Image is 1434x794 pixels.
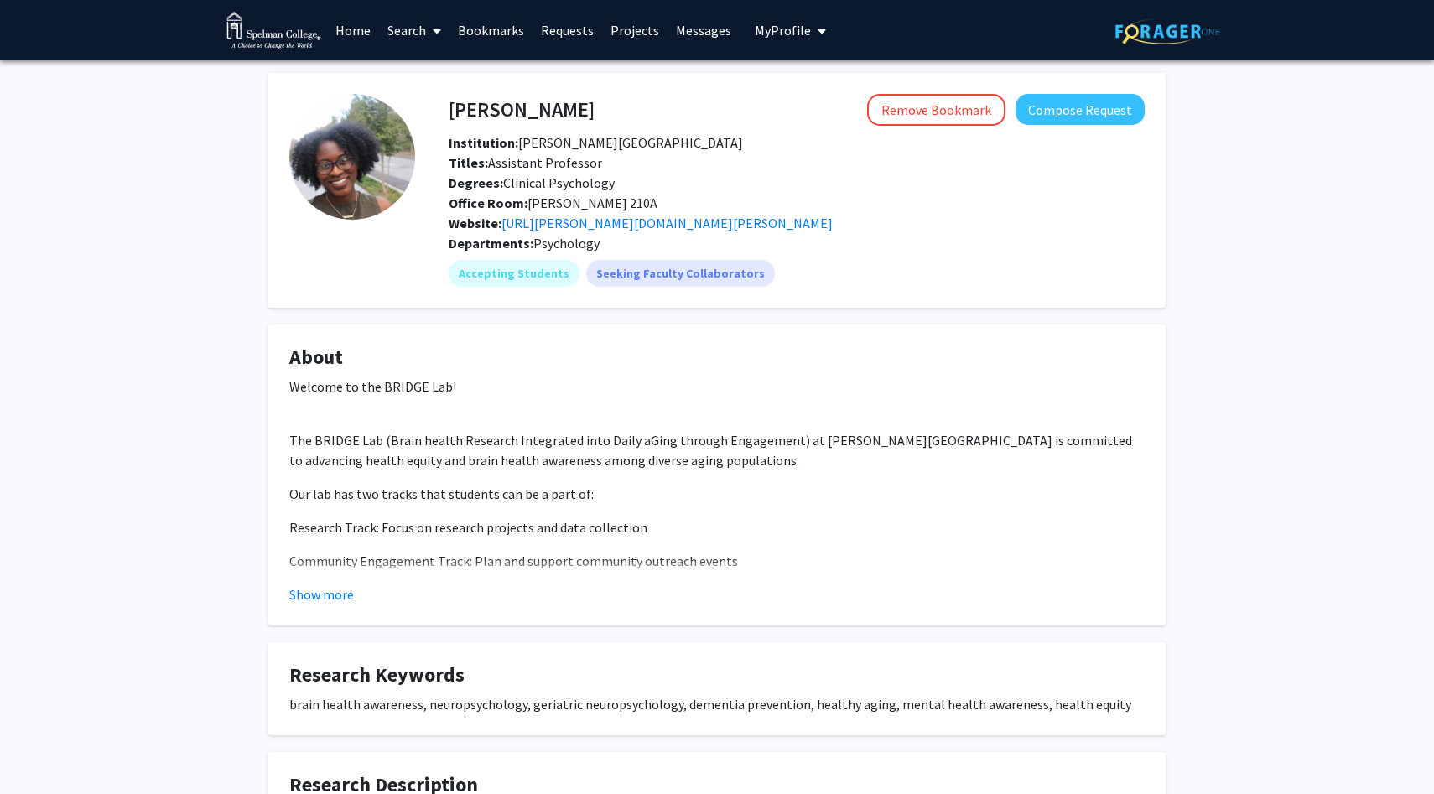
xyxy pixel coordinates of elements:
[449,134,518,151] b: Institution:
[449,195,657,211] span: [PERSON_NAME] 210A
[449,260,579,287] mat-chip: Accepting Students
[501,215,833,231] a: Opens in a new tab
[226,12,321,49] img: Spelman College Logo
[586,260,775,287] mat-chip: Seeking Faculty Collaborators
[379,1,449,60] a: Search
[289,551,1145,571] p: Community Engagement Track: Plan and support community outreach events
[289,694,1145,714] div: brain health awareness, neuropsychology, geriatric neuropsychology, dementia prevention, healthy ...
[867,94,1005,126] button: Remove Bookmark
[1016,94,1145,125] button: Compose Request to Kharine Jean
[289,430,1145,470] p: The BRIDGE Lab (Brain health Research Integrated into Daily aGing through Engagement) at [PERSON_...
[602,1,668,60] a: Projects
[449,1,533,60] a: Bookmarks
[449,195,527,211] b: Office Room:
[449,174,503,191] b: Degrees:
[449,215,501,231] b: Website:
[289,517,1145,537] p: Research Track: Focus on research projects and data collection
[289,94,415,220] img: Profile Picture
[755,22,811,39] span: My Profile
[289,584,354,605] button: Show more
[449,154,602,171] span: Assistant Professor
[668,1,740,60] a: Messages
[449,174,615,191] span: Clinical Psychology
[449,94,595,125] h4: [PERSON_NAME]
[327,1,379,60] a: Home
[449,154,488,171] b: Titles:
[289,376,1145,397] p: Welcome to the BRIDGE Lab!
[533,1,602,60] a: Requests
[289,663,1145,688] h4: Research Keywords
[289,345,1145,370] h4: About
[533,235,600,252] span: Psychology
[1115,18,1220,44] img: ForagerOne Logo
[518,134,743,151] span: [PERSON_NAME][GEOGRAPHIC_DATA]
[449,235,533,252] b: Departments:
[289,484,1145,504] p: Our lab has two tracks that students can be a part of:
